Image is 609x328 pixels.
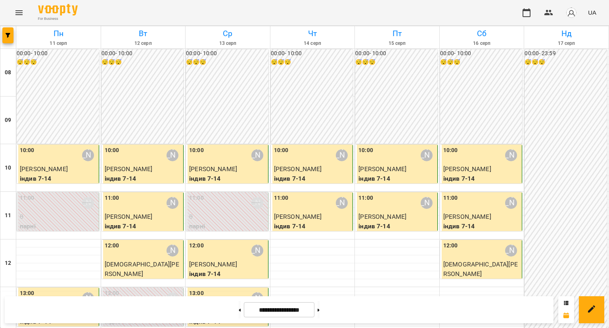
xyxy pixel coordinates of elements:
[271,58,353,67] h6: 😴😴😴
[251,245,263,257] div: Вікторія Половинка
[336,197,348,209] div: Вікторія Половинка
[5,68,11,77] h6: 08
[189,174,266,183] p: індив 7-14
[187,27,269,40] h6: Ср
[440,49,523,58] h6: 00:00 - 10:00
[38,16,78,21] span: For Business
[105,165,153,173] span: [PERSON_NAME]
[20,222,97,231] p: парні
[358,146,373,155] label: 10:00
[189,165,237,173] span: [PERSON_NAME]
[5,116,11,125] h6: 09
[82,197,94,209] div: Вікторія Половинка
[443,165,491,173] span: [PERSON_NAME]
[272,27,354,40] h6: Чт
[251,149,263,161] div: Вікторія Половинка
[358,194,373,203] label: 11:00
[105,278,182,288] p: індив 7-14
[274,146,289,155] label: 10:00
[187,40,269,47] h6: 13 серп
[443,213,491,220] span: [PERSON_NAME]
[443,146,458,155] label: 10:00
[20,194,34,203] label: 11:00
[443,241,458,250] label: 12:00
[101,49,184,58] h6: 00:00 - 10:00
[336,149,348,161] div: Вікторія Половинка
[105,289,119,298] label: 13:00
[358,165,406,173] span: [PERSON_NAME]
[101,58,184,67] h6: 😴😴😴
[443,278,521,288] p: індив 7-14
[5,259,11,268] h6: 12
[189,222,266,231] p: парні
[443,260,518,278] span: [DEMOGRAPHIC_DATA][PERSON_NAME]
[356,40,438,47] h6: 15 серп
[271,49,353,58] h6: 00:00 - 10:00
[189,241,204,250] label: 12:00
[38,4,78,15] img: Voopty Logo
[355,49,438,58] h6: 00:00 - 10:00
[17,27,100,40] h6: Пн
[443,194,458,203] label: 11:00
[358,174,436,183] p: індив 7-14
[274,213,322,220] span: [PERSON_NAME]
[167,197,178,209] div: Вікторія Половинка
[186,49,268,58] h6: 00:00 - 10:00
[274,194,289,203] label: 11:00
[525,40,607,47] h6: 17 серп
[358,222,436,231] p: індив 7-14
[167,245,178,257] div: Вікторія Половинка
[441,27,523,40] h6: Сб
[189,269,266,279] p: індив 7-14
[105,213,153,220] span: [PERSON_NAME]
[17,49,99,58] h6: 00:00 - 10:00
[189,212,266,222] p: 0
[443,222,521,231] p: індив 7-14
[186,58,268,67] h6: 😴😴😴
[5,164,11,172] h6: 10
[102,40,184,47] h6: 12 серп
[525,58,607,67] h6: 😴😴😴
[505,149,517,161] div: Вікторія Половинка
[5,211,11,220] h6: 11
[421,197,433,209] div: Вікторія Половинка
[17,58,99,67] h6: 😴😴😴
[274,165,322,173] span: [PERSON_NAME]
[105,260,179,278] span: [DEMOGRAPHIC_DATA][PERSON_NAME]
[566,7,577,18] img: avatar_s.png
[167,149,178,161] div: Вікторія Половинка
[105,194,119,203] label: 11:00
[421,149,433,161] div: Вікторія Половинка
[505,197,517,209] div: Вікторія Половинка
[10,3,29,22] button: Menu
[20,146,34,155] label: 10:00
[525,49,607,58] h6: 00:00 - 23:59
[20,212,97,222] p: 0
[443,174,521,183] p: індив 7-14
[102,27,184,40] h6: Вт
[274,174,351,183] p: індив 7-14
[272,40,354,47] h6: 14 серп
[105,241,119,250] label: 12:00
[356,27,438,40] h6: Пт
[105,174,182,183] p: індив 7-14
[82,149,94,161] div: Вікторія Половинка
[189,194,204,203] label: 11:00
[358,213,406,220] span: [PERSON_NAME]
[189,146,204,155] label: 10:00
[189,289,204,298] label: 13:00
[505,245,517,257] div: Вікторія Половинка
[105,146,119,155] label: 10:00
[20,165,68,173] span: [PERSON_NAME]
[274,222,351,231] p: індив 7-14
[588,8,596,17] span: UA
[441,40,523,47] h6: 16 серп
[20,174,97,183] p: індив 7-14
[189,260,237,268] span: [PERSON_NAME]
[355,58,438,67] h6: 😴😴😴
[20,289,34,298] label: 13:00
[525,27,607,40] h6: Нд
[585,5,599,20] button: UA
[440,58,523,67] h6: 😴😴😴
[251,197,263,209] div: Вікторія Половинка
